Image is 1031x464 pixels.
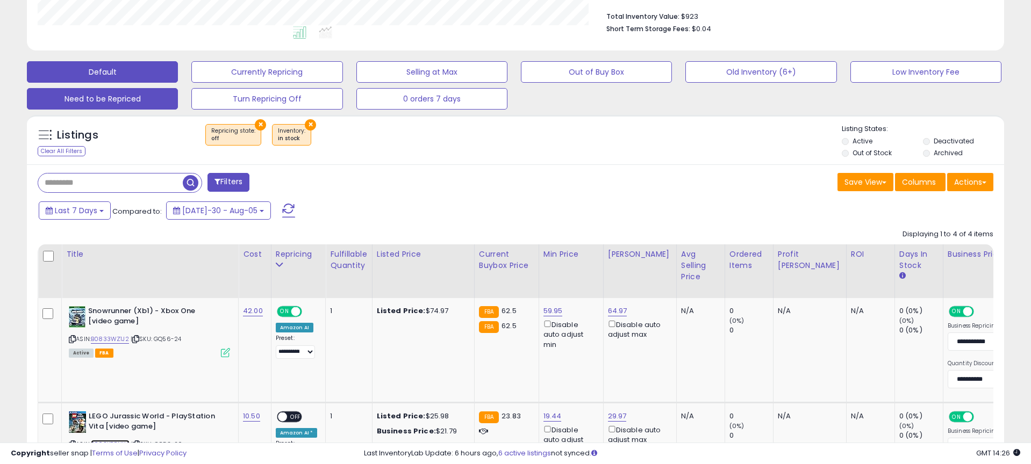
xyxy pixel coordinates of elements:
[55,205,97,216] span: Last 7 Days
[681,411,717,421] div: N/A
[377,249,470,260] div: Listed Price
[948,427,1026,435] label: Business Repricing Strategy:
[57,128,98,143] h5: Listings
[479,306,499,318] small: FBA
[606,12,679,21] b: Total Inventory Value:
[502,411,521,421] span: 23.83
[139,448,187,458] a: Privacy Policy
[729,411,773,421] div: 0
[377,426,466,436] div: $21.79
[850,61,1001,83] button: Low Inventory Fee
[950,412,963,422] span: ON
[729,325,773,335] div: 0
[976,448,1020,458] span: 2025-08-14 14:26 GMT
[502,321,517,331] span: 62.5
[276,335,318,359] div: Preset:
[330,306,363,316] div: 1
[11,448,50,458] strong: Copyright
[851,306,886,316] div: N/A
[207,173,249,192] button: Filters
[543,306,563,316] a: 59.95
[853,136,872,146] label: Active
[88,306,219,329] b: Snowrunner (Xb1) - Xbox One [video game]
[276,323,313,332] div: Amazon AI
[131,335,181,343] span: | SKU: GQ56-24
[853,148,892,157] label: Out of Stock
[191,61,342,83] button: Currently Repricing
[851,411,886,421] div: N/A
[479,249,534,271] div: Current Buybox Price
[543,318,595,350] div: Disable auto adjust min
[276,428,318,438] div: Amazon AI *
[899,411,943,421] div: 0 (0%)
[729,316,744,325] small: (0%)
[502,306,517,316] span: 62.5
[950,307,963,316] span: ON
[243,411,260,422] a: 10.50
[608,249,672,260] div: [PERSON_NAME]
[899,422,914,430] small: (0%)
[276,249,321,260] div: Repricing
[948,360,1026,367] label: Quantity Discount Strategy:
[837,173,893,191] button: Save View
[479,321,499,333] small: FBA
[608,306,627,316] a: 64.97
[608,424,668,445] div: Disable auto adjust max
[729,249,769,271] div: Ordered Items
[934,136,974,146] label: Deactivated
[38,146,85,156] div: Clear All Filters
[899,306,943,316] div: 0 (0%)
[69,349,94,358] span: All listings currently available for purchase on Amazon
[356,88,507,110] button: 0 orders 7 days
[95,349,113,358] span: FBA
[681,306,717,316] div: N/A
[305,119,316,130] button: ×
[243,306,263,316] a: 42.00
[947,173,993,191] button: Actions
[91,335,129,344] a: B0833WZ1J2
[356,61,507,83] button: Selling at Max
[729,422,744,430] small: (0%)
[903,229,993,240] div: Displaying 1 to 4 of 4 items
[278,307,291,316] span: ON
[521,61,672,83] button: Out of Buy Box
[543,249,599,260] div: Min Price
[364,448,1020,459] div: Last InventoryLab Update: 6 hours ago, not synced.
[681,249,720,282] div: Avg Selling Price
[182,205,257,216] span: [DATE]-30 - Aug-05
[606,9,985,22] li: $923
[211,127,255,143] span: Repricing state :
[899,249,939,271] div: Days In Stock
[778,249,842,271] div: Profit [PERSON_NAME]
[778,411,838,421] div: N/A
[66,249,234,260] div: Title
[330,249,367,271] div: Fulfillable Quantity
[377,411,426,421] b: Listed Price:
[278,135,305,142] div: in stock
[902,177,936,187] span: Columns
[330,411,363,421] div: 1
[899,431,943,440] div: 0 (0%)
[608,318,668,339] div: Disable auto adjust max
[608,411,627,422] a: 29.97
[377,426,436,436] b: Business Price:
[243,249,267,260] div: Cost
[69,411,86,433] img: 51CeeE-ecdL._SL40_.jpg
[498,448,551,458] a: 6 active listings
[685,61,836,83] button: Old Inventory (6+)
[89,411,219,434] b: LEGO Jurassic World - PlayStation Vita [video game]
[92,448,138,458] a: Terms of Use
[27,61,178,83] button: Default
[948,322,1026,330] label: Business Repricing Strategy:
[899,271,906,281] small: Days In Stock.
[851,249,890,260] div: ROI
[69,306,85,328] img: 51YshUAq0CL._SL40_.jpg
[778,306,838,316] div: N/A
[287,412,304,422] span: OFF
[211,135,255,142] div: off
[377,306,426,316] b: Listed Price:
[543,424,595,455] div: Disable auto adjust min
[11,448,187,459] div: seller snap | |
[112,206,162,216] span: Compared to:
[842,124,1004,134] p: Listing States:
